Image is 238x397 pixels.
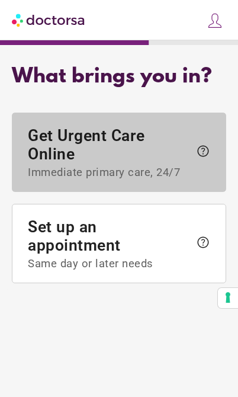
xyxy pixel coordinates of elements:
[12,7,86,33] img: Doctorsa.com
[12,65,226,89] div: What brings you in?
[196,144,210,158] span: help
[207,12,223,29] img: icons8-customer-100.png
[196,235,210,249] span: help
[28,126,189,179] span: Get Urgent Care Online
[28,166,189,179] span: Immediate primary care, 24/7
[28,257,189,270] span: Same day or later needs
[28,217,189,270] span: Set up an appointment
[218,288,238,308] button: Your consent preferences for tracking technologies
